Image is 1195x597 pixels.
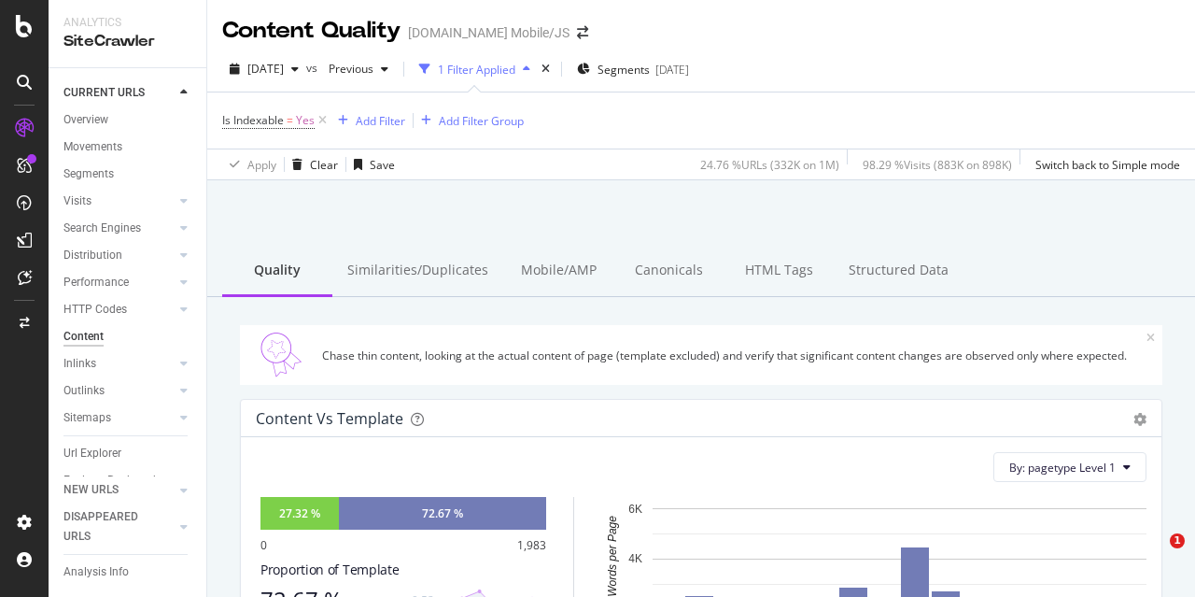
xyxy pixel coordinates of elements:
[63,15,191,31] div: Analytics
[63,164,193,184] a: Segments
[993,452,1146,482] button: By: pagetype Level 1
[834,246,963,297] div: Structured Data
[222,246,332,297] div: Quality
[63,471,164,490] div: Explorer Bookmarks
[63,562,129,582] div: Analysis Info
[332,246,503,297] div: Similarities/Duplicates
[63,137,193,157] a: Movements
[63,273,175,292] a: Performance
[260,537,267,553] div: 0
[1009,460,1116,476] span: By: pagetype Level 1
[439,113,524,129] div: Add Filter Group
[63,137,122,157] div: Movements
[63,164,114,184] div: Segments
[577,26,588,39] div: arrow-right-arrow-left
[63,444,193,463] a: Url Explorer
[63,381,105,401] div: Outlinks
[412,54,538,84] button: 1 Filter Applied
[63,219,175,238] a: Search Engines
[63,246,175,265] a: Distribution
[287,112,293,128] span: =
[63,110,193,130] a: Overview
[63,83,175,103] a: CURRENT URLS
[597,62,650,78] span: Segments
[63,300,175,320] a: HTTP Codes
[63,354,96,374] div: Inlinks
[63,471,193,490] a: Explorer Bookmarks
[700,157,839,173] div: 24.76 % URLs ( 332K on 1M )
[346,149,395,179] button: Save
[628,553,642,566] text: 4K
[569,54,696,84] button: Segments[DATE]
[63,381,175,401] a: Outlinks
[247,333,315,377] img: Quality
[628,503,642,516] text: 6K
[222,149,276,179] button: Apply
[260,561,546,579] div: Proportion of Template
[438,62,515,78] div: 1 Filter Applied
[63,192,175,211] a: Visits
[321,54,396,84] button: Previous
[310,157,338,173] div: Clear
[63,480,119,500] div: NEW URLS
[279,505,320,521] div: 27.32 %
[63,110,108,130] div: Overview
[613,246,724,297] div: Canonicals
[63,444,121,463] div: Url Explorer
[63,273,129,292] div: Performance
[63,327,104,347] div: Content
[247,157,276,173] div: Apply
[322,348,1146,363] div: Chase thin content, looking at the actual content of page (template excluded) and verify that sig...
[321,61,373,77] span: Previous
[63,507,175,547] a: DISAPPEARED URLS
[63,31,191,52] div: SiteCrawler
[356,113,405,129] div: Add Filter
[1035,157,1180,173] div: Switch back to Simple mode
[1028,149,1180,179] button: Switch back to Simple mode
[330,109,405,132] button: Add Filter
[422,505,463,521] div: 72.67 %
[285,149,338,179] button: Clear
[296,107,315,134] span: Yes
[63,408,175,428] a: Sitemaps
[538,60,554,78] div: times
[222,112,284,128] span: Is Indexable
[414,109,524,132] button: Add Filter Group
[63,562,193,582] a: Analysis Info
[1133,413,1146,426] div: gear
[222,54,306,84] button: [DATE]
[1170,533,1185,548] span: 1
[63,246,122,265] div: Distribution
[63,219,141,238] div: Search Engines
[63,480,175,500] a: NEW URLS
[1132,533,1176,578] iframe: Intercom live chat
[370,157,395,173] div: Save
[724,246,834,297] div: HTML Tags
[655,62,689,78] div: [DATE]
[63,300,127,320] div: HTTP Codes
[63,408,111,428] div: Sitemaps
[63,192,91,211] div: Visits
[247,61,284,77] span: 2025 Sep. 21st
[863,157,1012,173] div: 98.29 % Visits ( 883K on 898K )
[517,537,546,553] div: 1,983
[63,83,145,103] div: CURRENT URLS
[63,507,158,547] div: DISAPPEARED URLS
[63,327,193,347] a: Content
[503,246,613,297] div: Mobile/AMP
[408,23,569,42] div: [DOMAIN_NAME] Mobile/JS
[63,354,175,374] a: Inlinks
[222,15,401,47] div: Content Quality
[256,409,403,428] div: Content vs Template
[306,60,321,76] span: vs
